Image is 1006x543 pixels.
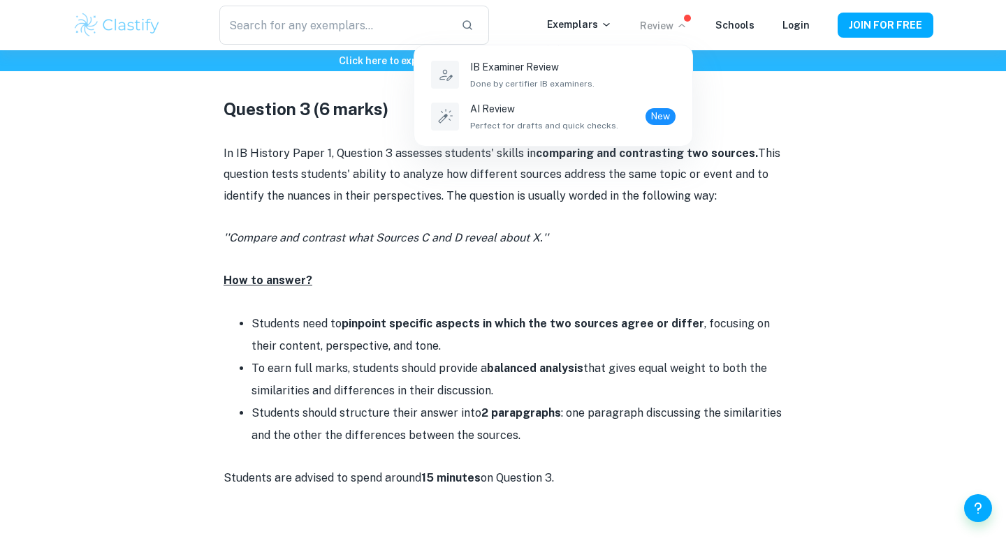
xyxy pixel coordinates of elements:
a: IB Examiner ReviewDone by certifier IB examiners. [428,57,678,93]
p: AI Review [470,101,618,117]
span: Perfect for drafts and quick checks. [470,119,618,132]
p: IB Examiner Review [470,59,595,75]
span: Done by certifier IB examiners. [470,77,595,90]
span: New [646,110,676,124]
a: AI ReviewPerfect for drafts and quick checks.New [428,98,678,135]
